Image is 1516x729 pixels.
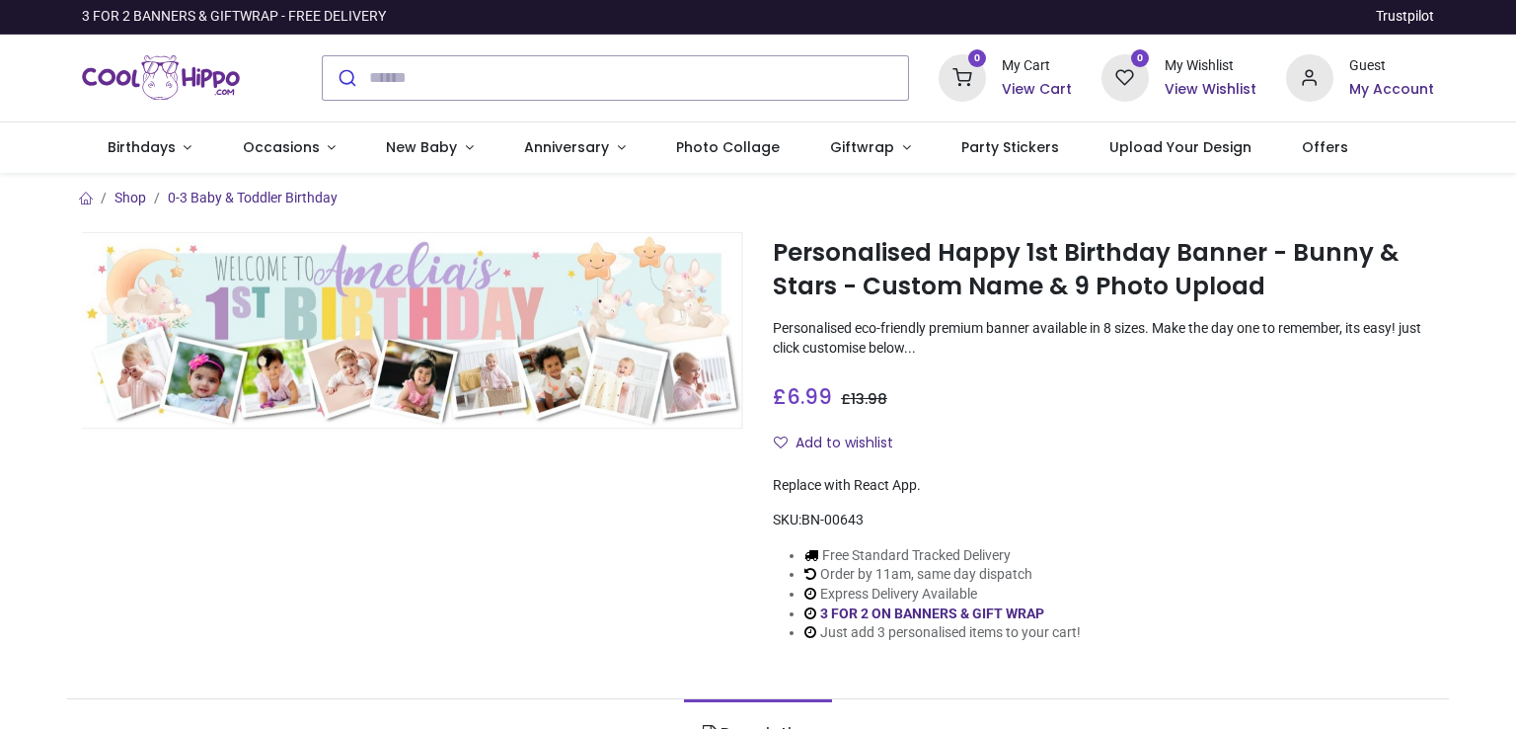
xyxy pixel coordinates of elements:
[773,427,910,460] button: Add to wishlistAdd to wishlist
[773,511,1434,530] div: SKU:
[82,50,240,106] img: Cool Hippo
[841,389,887,409] span: £
[1376,7,1434,27] a: Trustpilot
[804,122,936,174] a: Giftwrap
[804,565,1081,585] li: Order by 11am, same day dispatch
[1165,56,1256,76] div: My Wishlist
[939,68,986,84] a: 0
[804,623,1081,643] li: Just add 3 personalised items to your cart!
[168,190,338,205] a: 0-3 Baby & Toddler Birthday
[82,50,240,106] a: Logo of Cool Hippo
[804,585,1081,605] li: Express Delivery Available
[1101,68,1149,84] a: 0
[1165,80,1256,100] a: View Wishlist
[361,122,499,174] a: New Baby
[773,319,1434,358] p: Personalised eco-friendly premium banner available in 8 sizes. Make the day one to remember, its ...
[1002,56,1072,76] div: My Cart
[830,137,894,157] span: Giftwrap
[774,436,788,449] i: Add to wishlist
[114,190,146,205] a: Shop
[851,389,887,409] span: 13.98
[386,137,457,157] span: New Baby
[773,236,1434,304] h1: Personalised Happy 1st Birthday Banner - Bunny & Stars - Custom Name & 9 Photo Upload
[108,137,176,157] span: Birthdays
[773,476,1434,496] div: Replace with React App.
[323,56,369,100] button: Submit
[1302,137,1348,157] span: Offers
[82,232,743,431] img: Personalised Happy 1st Birthday Banner - Bunny & Stars - Custom Name & 9 Photo Upload
[961,137,1059,157] span: Party Stickers
[524,137,609,157] span: Anniversary
[804,546,1081,566] li: Free Standard Tracked Delivery
[676,137,780,157] span: Photo Collage
[801,512,864,527] span: BN-00643
[1349,80,1434,100] a: My Account
[1131,49,1150,68] sup: 0
[968,49,987,68] sup: 0
[1002,80,1072,100] a: View Cart
[498,122,650,174] a: Anniversary
[773,382,832,411] span: £
[243,137,320,157] span: Occasions
[217,122,361,174] a: Occasions
[1109,137,1251,157] span: Upload Your Design
[82,7,386,27] div: 3 FOR 2 BANNERS & GIFTWRAP - FREE DELIVERY
[82,122,217,174] a: Birthdays
[1349,56,1434,76] div: Guest
[787,382,832,411] span: 6.99
[820,606,1044,621] a: 3 FOR 2 ON BANNERS & GIFT WRAP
